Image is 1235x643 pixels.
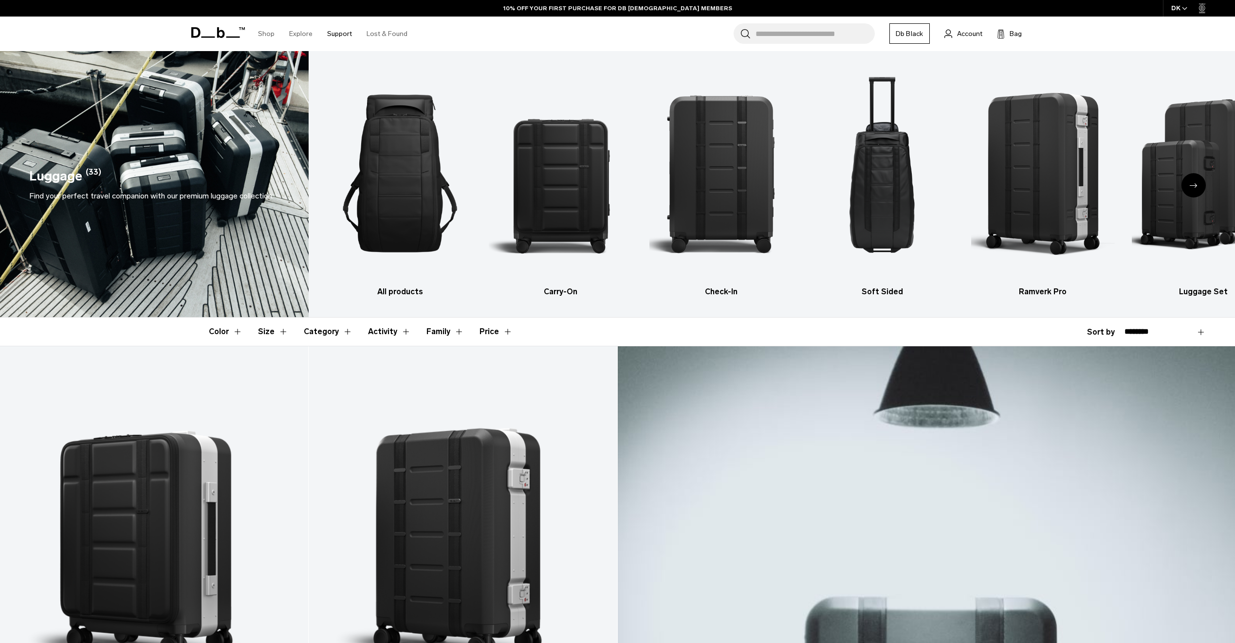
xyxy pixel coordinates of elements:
[251,17,415,51] nav: Main Navigation
[503,4,732,13] a: 10% OFF YOUR FIRST PURCHASE FOR DB [DEMOGRAPHIC_DATA] MEMBERS
[649,66,793,281] img: Db
[889,23,930,44] a: Db Black
[367,17,407,51] a: Lost & Found
[489,66,632,281] img: Db
[489,286,632,298] h3: Carry-On
[29,166,82,186] h1: Luggage
[327,17,352,51] a: Support
[997,28,1022,39] button: Bag
[971,66,1115,298] li: 5 / 6
[971,66,1115,298] a: Db Ramverk Pro
[944,28,982,39] a: Account
[328,66,472,298] li: 1 / 6
[649,286,793,298] h3: Check-In
[810,66,954,298] a: Db Soft Sided
[209,318,242,346] button: Toggle Filter
[29,191,274,200] span: Find your perfect travel companion with our premium luggage collection.
[810,66,954,298] li: 4 / 6
[810,286,954,298] h3: Soft Sided
[328,66,472,281] img: Db
[328,286,472,298] h3: All products
[810,66,954,281] img: Db
[86,166,101,186] span: (33)
[328,66,472,298] a: Db All products
[1181,173,1206,197] div: Next slide
[479,318,513,346] button: Toggle Price
[258,17,275,51] a: Shop
[957,29,982,39] span: Account
[489,66,632,298] li: 2 / 6
[649,66,793,298] a: Db Check-In
[304,318,352,346] button: Toggle Filter
[289,17,313,51] a: Explore
[971,286,1115,298] h3: Ramverk Pro
[971,66,1115,281] img: Db
[649,66,793,298] li: 3 / 6
[426,318,464,346] button: Toggle Filter
[368,318,411,346] button: Toggle Filter
[489,66,632,298] a: Db Carry-On
[1010,29,1022,39] span: Bag
[258,318,288,346] button: Toggle Filter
